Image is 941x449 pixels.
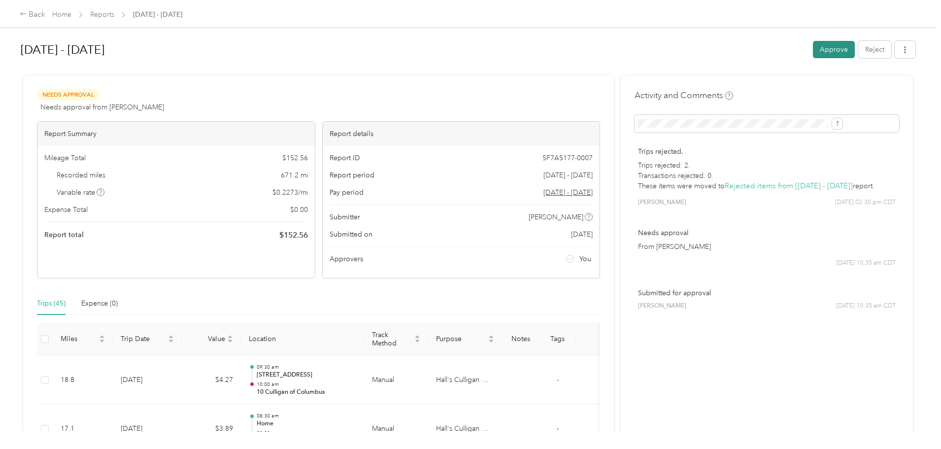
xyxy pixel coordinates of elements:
span: Needs Approval [37,89,99,101]
a: Home [52,10,71,19]
p: From [PERSON_NAME] [638,242,896,252]
span: caret-up [168,334,174,340]
span: Recorded miles [57,170,105,180]
span: caret-up [414,334,420,340]
span: [DATE] 10:35 am CDT [836,259,896,268]
span: $ 0.00 [290,205,308,215]
span: - [557,424,559,433]
p: [STREET_ADDRESS] [257,371,356,380]
span: Submitted on [330,229,372,240]
span: caret-up [488,334,494,340]
p: Needs approval [638,228,896,238]
span: Report total [44,230,84,240]
td: $4.27 [182,356,241,405]
span: Report ID [330,153,360,163]
span: [PERSON_NAME] [638,198,686,207]
button: Reject [858,41,891,58]
iframe: Everlance-gr Chat Button Frame [886,394,941,449]
span: - [557,376,559,384]
span: caret-down [227,338,233,344]
button: Approve [813,41,855,58]
span: Pay period [330,187,364,198]
span: Miles [61,335,97,343]
span: Track Method [372,331,412,347]
span: caret-down [414,338,420,344]
span: Report period [330,170,374,180]
span: Value [190,335,225,343]
th: Miles [53,323,113,356]
span: 671.2 mi [281,170,308,180]
span: [DATE] 10:35 am CDT [836,302,896,311]
p: 10:00 am [257,381,356,388]
span: [PERSON_NAME] [529,212,583,222]
span: 5F7A5177-0007 [542,153,593,163]
span: Go to pay period [543,187,593,198]
div: Report Summary [37,122,315,146]
p: 10 Culligan of Columbus [257,388,356,397]
th: Trip Date [113,323,182,356]
p: 09:00 am [257,430,356,437]
p: 08:30 am [257,413,356,419]
span: Approvers [330,254,363,264]
span: [PERSON_NAME] [638,302,686,311]
th: Notes [502,323,539,356]
span: $ 152.56 [279,229,308,241]
th: Purpose [428,323,502,356]
span: Purpose [436,335,486,343]
td: Manual [364,356,428,405]
span: $ 0.2273 / mi [272,187,308,198]
span: caret-up [227,334,233,340]
span: caret-down [488,338,494,344]
th: Value [182,323,241,356]
p: Trips rejected. [638,146,896,157]
th: Tags [539,323,576,356]
span: caret-up [99,334,105,340]
th: Track Method [364,323,428,356]
span: Submitter [330,212,360,222]
span: Needs approval from [PERSON_NAME] [40,102,164,112]
span: Expense Total [44,205,88,215]
p: 09:30 am [257,364,356,371]
a: Reports [90,10,114,19]
span: You [579,254,591,264]
h1: Aug 1 - 31, 2025 [21,38,806,62]
span: Mileage Total [44,153,86,163]
p: Submitted for approval [638,288,896,298]
div: Report details [323,122,600,146]
span: caret-down [99,338,105,344]
p: Trips rejected: 2. Transactions rejected: 0. These items were moved to report. [638,160,896,191]
div: Back [20,9,45,21]
span: [DATE] 02:30 pm CDT [835,198,896,207]
span: Trip Date [121,335,166,343]
th: Location [241,323,364,356]
td: Hall's Culligan Water [428,356,502,405]
span: $ 152.56 [282,153,308,163]
td: [DATE] [113,356,182,405]
span: [DATE] [571,229,593,240]
p: Home [257,419,356,428]
span: [DATE] - [DATE] [543,170,593,180]
h4: Activity and Comments [635,89,733,102]
span: Variable rate [57,187,105,198]
div: Trips (45) [37,298,66,309]
span: caret-down [168,338,174,344]
span: [DATE] - [DATE] [133,9,182,20]
td: 18.8 [53,356,113,405]
div: Expense (0) [81,298,118,309]
a: Rejected items from [[DATE] - [DATE]] [725,181,853,191]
